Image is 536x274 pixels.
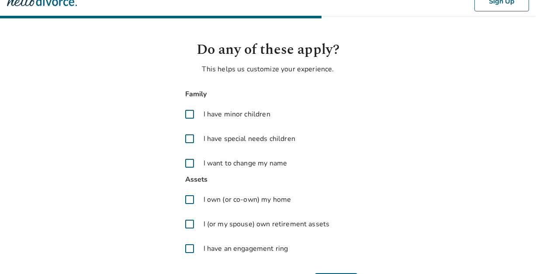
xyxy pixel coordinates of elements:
span: I have special needs children [204,133,295,144]
span: I (or my spouse) own retirement assets [204,219,330,229]
p: This helps us customize your experience. [179,64,357,74]
span: I own (or co-own) my home [204,194,291,205]
span: Assets [179,174,357,186]
h1: Do any of these apply? [179,39,357,60]
span: I have minor children [204,109,270,119]
span: I have an engagement ring [204,243,288,254]
span: Family [179,88,357,100]
span: I want to change my name [204,158,287,169]
iframe: Chat Widget [492,232,536,274]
